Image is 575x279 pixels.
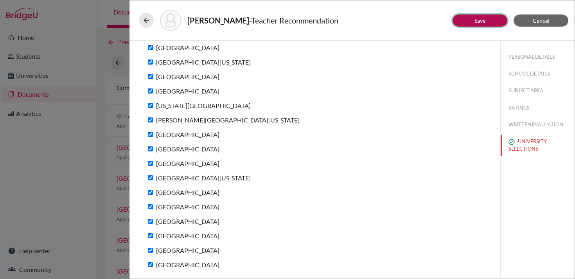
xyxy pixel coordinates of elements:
label: [US_STATE][GEOGRAPHIC_DATA] [145,100,251,111]
input: [GEOGRAPHIC_DATA][US_STATE] [148,59,153,65]
span: - Teacher Recommendation [249,16,338,25]
button: SCHOOL DETAILS [501,67,575,81]
label: [PERSON_NAME][GEOGRAPHIC_DATA][US_STATE] [145,114,300,126]
button: RATINGS [501,101,575,115]
button: UNIVERSITY SELECTIONS [501,135,575,156]
label: [GEOGRAPHIC_DATA][US_STATE] [145,172,251,184]
input: [PERSON_NAME][GEOGRAPHIC_DATA][US_STATE] [148,117,153,122]
input: [GEOGRAPHIC_DATA] [148,45,153,50]
button: PERSONAL DETAILS [501,50,575,64]
button: SUBJECT AREA [501,84,575,97]
input: [GEOGRAPHIC_DATA] [148,132,153,137]
label: [GEOGRAPHIC_DATA] [145,42,219,53]
strong: [PERSON_NAME] [187,16,249,25]
label: [GEOGRAPHIC_DATA] [145,85,219,97]
input: [GEOGRAPHIC_DATA] [148,190,153,195]
label: [GEOGRAPHIC_DATA] [145,71,219,82]
input: [GEOGRAPHIC_DATA][US_STATE] [148,175,153,180]
input: [GEOGRAPHIC_DATA] [148,88,153,94]
input: [GEOGRAPHIC_DATA] [148,74,153,79]
label: [GEOGRAPHIC_DATA] [145,230,219,241]
button: WRITTEN EVALUATION [501,118,575,131]
label: [GEOGRAPHIC_DATA] [145,216,219,227]
label: [GEOGRAPHIC_DATA] [145,143,219,155]
input: [GEOGRAPHIC_DATA] [148,262,153,267]
input: [US_STATE][GEOGRAPHIC_DATA] [148,103,153,108]
input: [GEOGRAPHIC_DATA] [148,146,153,151]
label: [GEOGRAPHIC_DATA] [145,129,219,140]
input: [GEOGRAPHIC_DATA] [148,219,153,224]
label: [GEOGRAPHIC_DATA] [145,187,219,198]
img: check_circle_outline-e4d4ac0f8e9136db5ab2.svg [509,139,515,145]
input: [GEOGRAPHIC_DATA] [148,204,153,209]
label: [GEOGRAPHIC_DATA][US_STATE] [145,56,251,68]
label: [GEOGRAPHIC_DATA] [145,259,219,270]
label: [GEOGRAPHIC_DATA] [145,158,219,169]
label: [GEOGRAPHIC_DATA] [145,201,219,212]
label: [GEOGRAPHIC_DATA] [145,245,219,256]
input: [GEOGRAPHIC_DATA] [148,233,153,238]
input: [GEOGRAPHIC_DATA] [148,161,153,166]
input: [GEOGRAPHIC_DATA] [148,248,153,253]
